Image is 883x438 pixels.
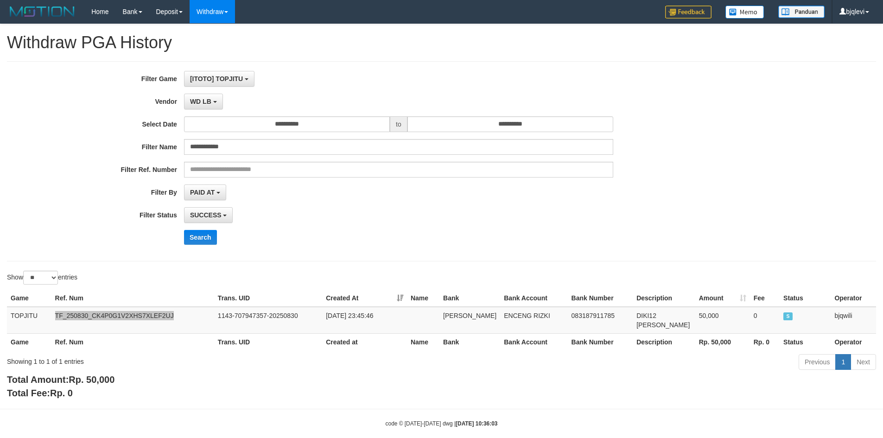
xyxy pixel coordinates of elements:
span: PAID AT [190,189,215,196]
th: Name [407,290,439,307]
th: Status [780,290,831,307]
button: WD LB [184,94,223,109]
th: Status [780,333,831,350]
th: Bank [439,290,500,307]
th: Description [633,333,695,350]
div: Showing 1 to 1 of 1 entries [7,353,361,366]
th: Fee [750,290,780,307]
td: [DATE] 23:45:46 [322,307,407,334]
th: Bank Account [500,290,567,307]
td: 0 [750,307,780,334]
th: Description [633,290,695,307]
th: Name [407,333,439,350]
button: Search [184,230,217,245]
th: Bank [439,333,500,350]
th: Amount: activate to sort column ascending [695,290,750,307]
small: code © [DATE]-[DATE] dwg | [386,420,498,427]
strong: [DATE] 10:36:03 [456,420,497,427]
td: 083187911785 [568,307,633,334]
img: panduan.png [778,6,825,18]
th: Bank Account [500,333,567,350]
th: Created At: activate to sort column ascending [322,290,407,307]
th: Bank Number [568,290,633,307]
th: Rp. 50,000 [695,333,750,350]
a: Previous [799,354,836,370]
button: SUCCESS [184,207,233,223]
span: to [390,116,407,132]
th: Created at [322,333,407,350]
th: Trans. UID [214,333,322,350]
span: WD LB [190,98,211,105]
th: Trans. UID [214,290,322,307]
th: Rp. 0 [750,333,780,350]
td: bjqwili [831,307,876,334]
td: 50,000 [695,307,750,334]
img: Feedback.jpg [665,6,711,19]
h1: Withdraw PGA History [7,33,876,52]
th: Operator [831,290,876,307]
th: Bank Number [568,333,633,350]
span: SUCCESS [783,312,793,320]
span: [ITOTO] TOPJITU [190,75,243,83]
th: Operator [831,333,876,350]
td: DIKI12 [PERSON_NAME] [633,307,695,334]
span: SUCCESS [190,211,222,219]
img: Button%20Memo.svg [725,6,764,19]
a: Next [851,354,876,370]
a: 1 [835,354,851,370]
img: MOTION_logo.png [7,5,77,19]
td: 1143-707947357-20250830 [214,307,322,334]
td: ENCENG RIZKI [500,307,567,334]
button: [ITOTO] TOPJITU [184,71,254,87]
button: PAID AT [184,184,226,200]
td: [PERSON_NAME] [439,307,500,334]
